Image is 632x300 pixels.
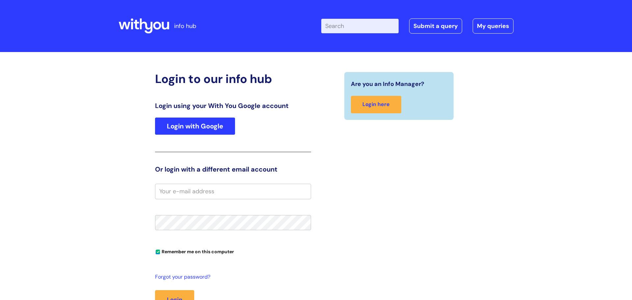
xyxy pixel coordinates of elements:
h2: Login to our info hub [155,72,311,86]
a: My queries [473,18,513,34]
input: Remember me on this computer [156,250,160,254]
a: Submit a query [409,18,462,34]
div: You can uncheck this option if you're logging in from a shared device [155,246,311,257]
a: Forgot your password? [155,272,308,282]
h3: Or login with a different email account [155,165,311,173]
p: info hub [174,21,196,31]
input: Search [321,19,399,33]
a: Login here [351,96,401,113]
input: Your e-mail address [155,184,311,199]
span: Are you an Info Manager? [351,79,424,89]
h3: Login using your With You Google account [155,102,311,110]
label: Remember me on this computer [155,247,234,255]
a: Login with Google [155,118,235,135]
